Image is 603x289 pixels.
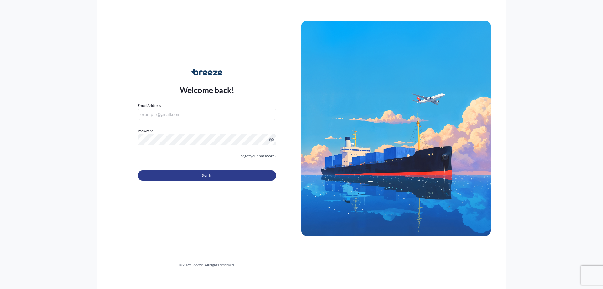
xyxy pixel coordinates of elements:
[202,172,213,179] span: Sign In
[138,109,276,120] input: example@gmail.com
[112,262,301,268] div: © 2025 Breeze. All rights reserved.
[238,153,276,159] a: Forgot your password?
[138,170,276,181] button: Sign In
[180,85,235,95] p: Welcome back!
[269,137,274,142] button: Show password
[138,128,276,134] label: Password
[138,103,161,109] label: Email Address
[301,21,491,236] img: Ship illustration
